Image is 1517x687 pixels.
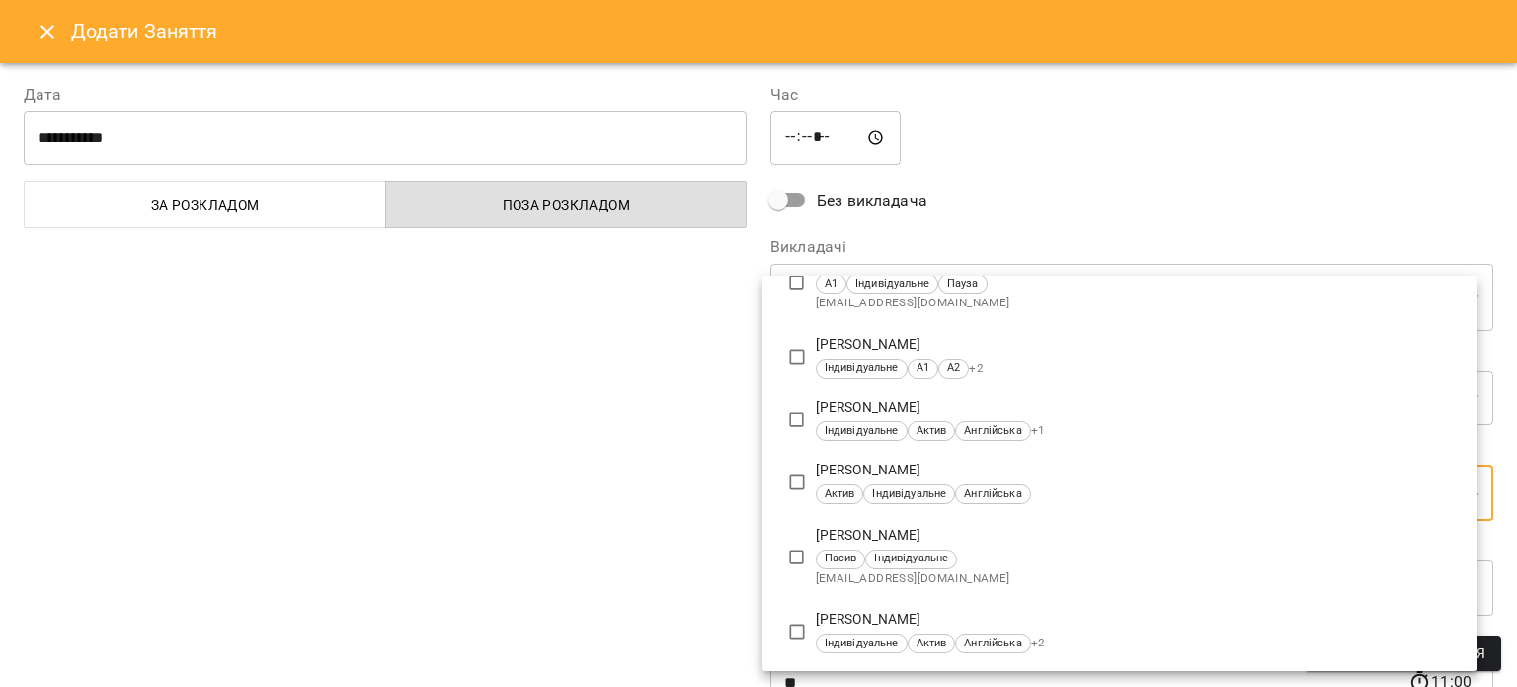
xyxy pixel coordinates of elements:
span: Актив [817,486,863,503]
p: [PERSON_NAME] [816,335,1462,355]
span: Англійська [956,636,1029,652]
span: А2 [939,360,968,377]
p: [PERSON_NAME] [816,461,1462,480]
p: [PERSON_NAME] [816,526,1462,546]
span: Англійська [956,423,1029,440]
span: Індивідуальне [847,276,937,293]
span: + 2 [969,359,984,379]
span: А1 [909,360,937,377]
span: Пауза [939,276,987,293]
span: Індивідуальне [817,423,907,440]
span: [EMAIL_ADDRESS][DOMAIN_NAME] [816,569,1462,589]
span: А1 [817,276,845,293]
span: [EMAIL_ADDRESS][DOMAIN_NAME] [816,294,1462,313]
span: Індивідуальне [864,486,954,503]
span: Індивідуальне [866,551,956,567]
span: Індивідуальне [817,636,907,652]
span: Актив [909,423,955,440]
span: Актив [909,636,955,652]
p: [PERSON_NAME] [816,398,1462,418]
span: Індивідуальне [817,360,907,377]
p: [PERSON_NAME] [816,610,1462,630]
span: Англійська [956,486,1029,503]
span: + 1 [1031,421,1046,441]
span: + 2 [1031,634,1046,653]
span: Пасив [817,551,865,567]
